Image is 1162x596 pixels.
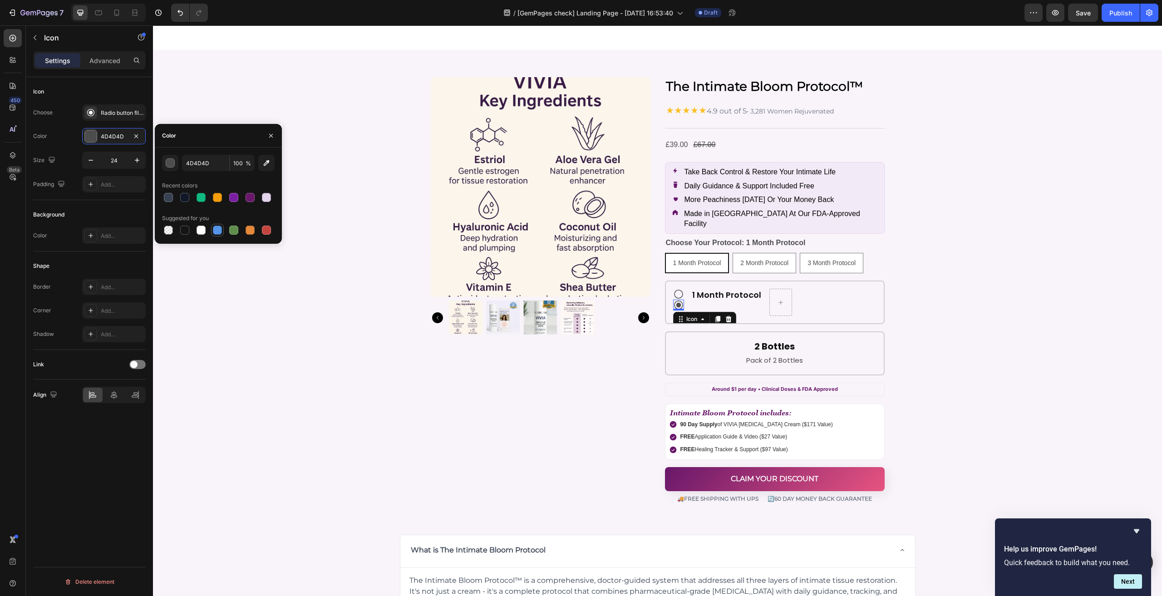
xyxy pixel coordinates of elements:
legend: Choose Your Protocol: 1 Month Protocol [512,211,654,224]
span: 2 Month Protocol [587,234,635,241]
span: Save [1076,9,1091,17]
strong: FREE [527,421,542,427]
div: Delete element [64,576,114,587]
span: ★★★★★ [513,79,554,90]
strong: FREE [527,408,542,414]
span: Healing Tracker & Support ($97 Value) [527,421,635,427]
div: Background [33,211,64,219]
p: Advanced [89,56,120,65]
div: Add... [101,283,143,291]
span: Draft [704,9,718,17]
p: Pack of 2 Bottles [521,329,723,341]
p: Settings [45,56,70,65]
span: 4.9 out of 5 [554,81,594,90]
div: 450 [9,97,22,104]
h2: Help us improve GemPages! [1004,544,1142,555]
p: 1 Month Protocol [539,264,608,275]
h2: The Intimate Bloom Protocol™ [512,52,732,70]
div: Corner [33,306,51,315]
span: • 3,281 Women Rejuvenated [594,82,681,90]
div: Beta [7,166,22,173]
p: 7 [59,7,64,18]
input: Eg: FFFFFF [182,155,229,171]
div: £67.00 [539,112,563,127]
button: <p>CLAIM YOUR DISCOUNT</p> [512,442,732,466]
p: of VIVIA [MEDICAL_DATA] Cream ($171 Value) [527,394,680,404]
span: [GemPages check] Landing Page - [DATE] 16:53:40 [517,8,673,18]
div: 4D4D4D [101,133,127,141]
div: Color [162,132,176,140]
button: Carousel Back Arrow [279,287,290,298]
div: Align [33,389,59,401]
div: Add... [101,307,143,315]
div: Publish [1109,8,1132,18]
button: Hide survey [1131,526,1142,537]
div: Color [33,232,47,240]
button: Carousel Next Arrow [485,287,496,298]
div: Border [33,283,51,291]
p: Quick feedback to build what you need. [1004,558,1142,567]
div: Add... [101,330,143,339]
h2: Around $1 per day • Clinical Doses & FDA Approved [516,359,728,369]
div: £39.00 [512,112,536,127]
button: Delete element [33,575,146,589]
strong: Intimate Bloom Protocol includes: [517,384,639,391]
div: Choose [33,108,53,117]
div: Add... [101,232,143,240]
div: Shape [33,262,49,270]
strong: 90 Day Supply [527,396,565,402]
div: Link [33,360,44,369]
p: CLAIM YOUR DISCOUNT [578,447,665,460]
h2: 2 Bottles [520,314,724,328]
span: 3 Month Protocol [655,234,703,241]
div: Padding [33,178,67,191]
span: Application Guide & Video ($27 Value) [527,408,635,414]
span: Daily Guidance & Support Included Free [532,156,661,166]
div: Size [33,154,57,167]
div: Radio button filled [101,109,143,117]
div: Undo/Redo [171,4,208,22]
span: Made in [GEOGRAPHIC_DATA] At Our FDA-Approved Facility [531,183,725,204]
div: Help us improve GemPages! [1004,526,1142,589]
button: Next question [1114,574,1142,589]
div: Suggested for you [162,214,209,222]
iframe: To enrich screen reader interactions, please activate Accessibility in Grammarly extension settings [153,25,1162,596]
div: Shadow [33,330,54,338]
h2: Rich Text Editor. Editing area: main [538,263,609,276]
p: Icon [44,32,121,43]
span: % [246,159,251,167]
button: Save [1068,4,1098,22]
p: 🔄 [615,468,719,478]
div: Recent colors [162,182,197,190]
p: 🚚 [524,468,606,478]
span: More Peachiness [DATE] Or Your Money Back [532,169,681,179]
span: 1 Month Protocol [520,234,568,241]
strong: What is The Intimate Bloom Protocol [258,520,393,529]
div: Add... [101,181,143,189]
strong: FREE SHIPPING WITH UPS [531,470,606,477]
strong: 60 DAY MONEY BACK GUARANTEE [621,470,719,477]
span: / [513,8,516,18]
span: Take Back Control & Restore Your Intimate Life [532,142,683,152]
button: Publish [1102,4,1140,22]
div: Color [33,132,47,140]
p: The Intimate Bloom Protocol™ is a comprehensive, doctor-guided system that addresses all three la... [256,550,753,582]
button: 7 [4,4,68,22]
div: Icon [33,88,44,96]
